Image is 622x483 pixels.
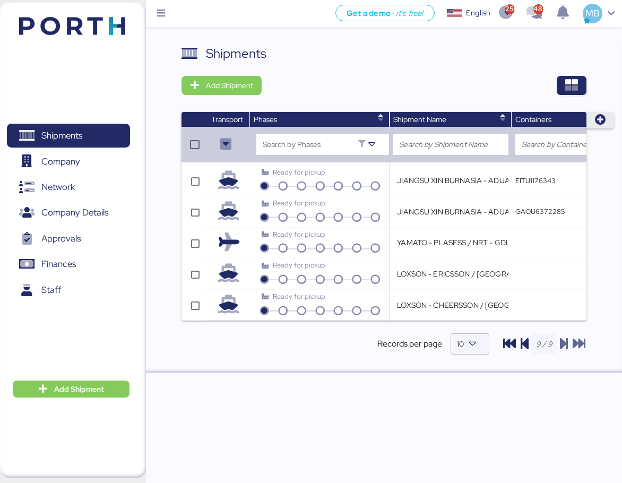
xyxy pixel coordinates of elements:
[206,44,266,63] div: Shipments
[41,179,75,195] span: Network
[7,175,130,200] a: Network
[273,230,325,239] span: Ready for pickup
[466,7,490,19] div: English
[211,115,243,124] span: Transport
[273,261,325,270] span: Ready for pickup
[377,338,442,350] span: Records per page
[41,282,61,298] span: Staff
[585,6,600,20] span: MB
[7,252,130,277] a: Finances
[41,154,80,169] span: Company
[457,339,464,349] span: 10
[41,256,76,272] span: Finances
[393,115,446,124] span: Shipment Name
[41,231,81,246] span: Approvals
[206,79,253,92] span: Add Shipment
[273,168,325,177] span: Ready for pickup
[13,381,129,398] button: Add Shipment
[152,5,170,23] button: Menu
[254,115,277,124] span: Phases
[7,201,130,225] a: Company Details
[7,278,130,303] a: Staff
[399,138,502,151] input: Search by Shipment Name
[41,205,108,220] span: Company Details
[522,138,604,151] input: Search by Containers
[182,76,262,95] button: Add Shipment
[273,199,325,208] span: Ready for pickup
[7,149,130,174] a: Company
[273,292,325,301] span: Ready for pickup
[41,128,82,143] span: Shipments
[515,176,556,185] q-button: EITU1176343
[7,227,130,251] a: Approvals
[7,124,130,148] a: Shipments
[515,207,565,216] q-button: GAOU6372285
[54,383,104,395] span: Add Shipment
[532,333,557,355] input: 9 / 9
[515,115,551,124] span: Containers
